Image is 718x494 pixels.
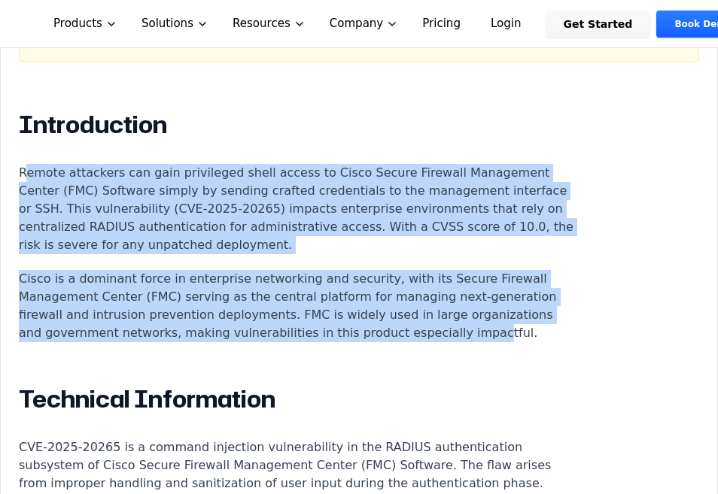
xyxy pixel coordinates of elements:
[473,11,540,38] a: Login
[19,110,579,140] h2: Introduction
[19,384,579,414] h2: Technical Information
[546,11,651,38] a: Get Started
[19,270,579,342] p: Cisco is a dominant force in enterprise networking and security, with its Secure Firewall Managem...
[19,164,579,254] p: Remote attackers can gain privileged shell access to Cisco Secure Firewall Management Center (FMC...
